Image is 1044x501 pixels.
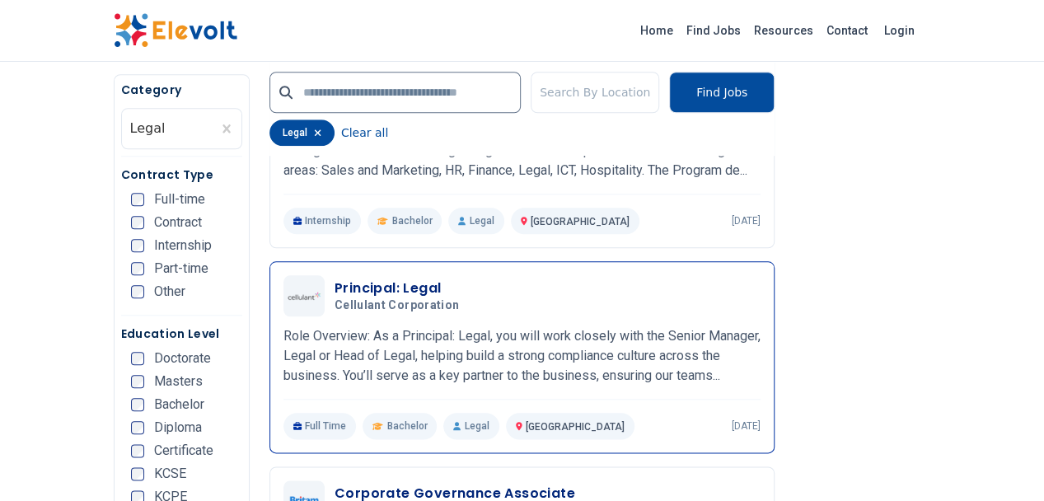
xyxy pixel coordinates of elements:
span: Diploma [154,421,202,434]
p: [DATE] [732,419,761,433]
span: Other [154,285,185,298]
input: Certificate [131,444,144,457]
span: [GEOGRAPHIC_DATA] [526,421,625,433]
span: Internship [154,239,212,252]
h5: Contract Type [121,166,242,183]
h5: Category [121,82,242,98]
a: Resources [747,17,820,44]
a: Contact [820,17,874,44]
input: Internship [131,239,144,252]
a: Login [874,14,925,47]
span: Part-time [154,262,208,275]
div: legal [269,119,335,146]
button: Find Jobs [669,72,775,113]
span: Cellulant Corporation [335,298,459,313]
p: Legal [448,208,503,234]
input: KCSE [131,467,144,480]
span: Bachelor [154,398,204,411]
p: Full Time [283,413,357,439]
iframe: Chat Widget [962,422,1044,501]
a: Home [634,17,680,44]
input: Diploma [131,421,144,434]
span: Full-time [154,193,205,206]
span: Certificate [154,444,213,457]
span: Doctorate [154,352,211,365]
p: Internship [283,208,362,234]
input: Contract [131,216,144,229]
input: Part-time [131,262,144,275]
h5: Education Level [121,325,242,342]
a: Find Jobs [680,17,747,44]
p: Role Overview: As a Principal: Legal, you will work closely with the Senior Manager, Legal or Hea... [283,326,761,386]
input: Masters [131,375,144,388]
input: Bachelor [131,398,144,411]
span: Bachelor [386,419,427,433]
p: Legal [443,413,499,439]
p: [DATE] [732,214,761,227]
input: Other [131,285,144,298]
button: Clear all [341,119,388,146]
a: Cellulant CorporationPrincipal: LegalCellulant CorporationRole Overview: As a Principal: Legal, y... [283,275,761,439]
span: Contract [154,216,202,229]
h3: Principal: Legal [335,279,466,298]
span: [GEOGRAPHIC_DATA] [531,216,630,227]
input: Full-time [131,193,144,206]
span: KCSE [154,467,186,480]
img: Elevolt [114,13,237,48]
img: Cellulant Corporation [288,292,321,301]
span: Bachelor [391,214,432,227]
input: Doctorate [131,352,144,365]
span: Masters [154,375,203,388]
